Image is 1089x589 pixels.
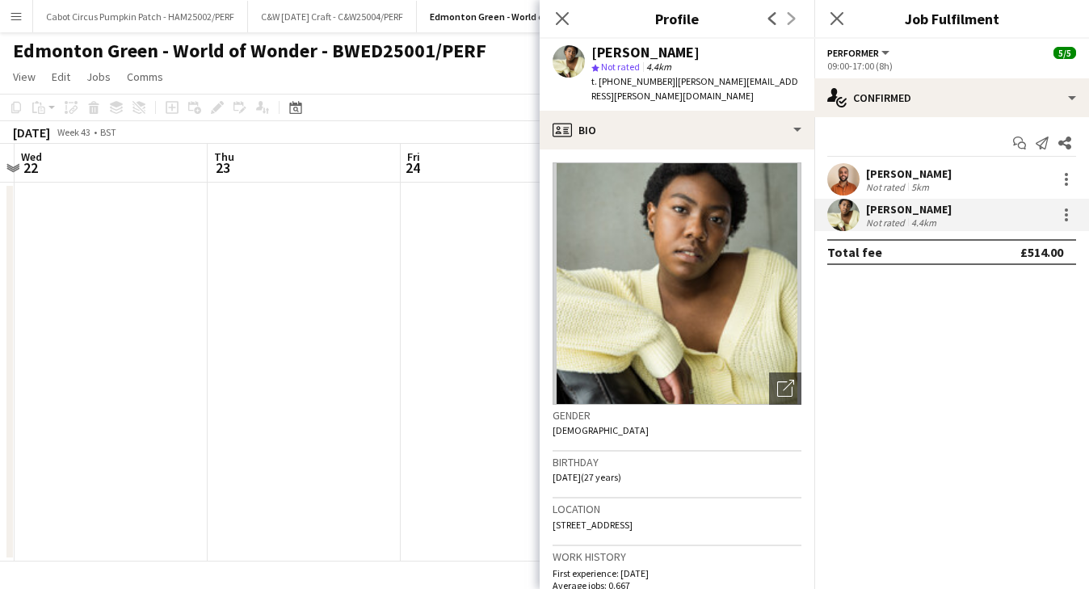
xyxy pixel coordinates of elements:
[540,111,814,149] div: Bio
[100,126,116,138] div: BST
[214,149,234,164] span: Thu
[553,549,801,564] h3: Work history
[553,408,801,423] h3: Gender
[866,181,908,193] div: Not rated
[866,166,952,181] div: [PERSON_NAME]
[591,45,700,60] div: [PERSON_NAME]
[643,61,675,73] span: 4.4km
[553,424,649,436] span: [DEMOGRAPHIC_DATA]
[553,455,801,469] h3: Birthday
[13,124,50,141] div: [DATE]
[86,69,111,84] span: Jobs
[80,66,117,87] a: Jobs
[827,60,1076,72] div: 09:00-17:00 (8h)
[553,502,801,516] h3: Location
[814,78,1089,117] div: Confirmed
[540,8,814,29] h3: Profile
[212,158,234,177] span: 23
[417,1,676,32] button: Edmonton Green - World of Wonder - BWED25001/PERF
[19,158,42,177] span: 22
[6,66,42,87] a: View
[1020,244,1063,260] div: £514.00
[553,162,801,405] img: Crew avatar or photo
[405,158,420,177] span: 24
[769,372,801,405] div: Open photos pop-in
[52,69,70,84] span: Edit
[827,47,879,59] span: Performer
[45,66,77,87] a: Edit
[13,69,36,84] span: View
[33,1,248,32] button: Cabot Circus Pumpkin Patch - HAM25002/PERF
[866,202,952,217] div: [PERSON_NAME]
[248,1,417,32] button: C&W [DATE] Craft - C&W25004/PERF
[553,519,633,531] span: [STREET_ADDRESS]
[908,181,932,193] div: 5km
[591,75,675,87] span: t. [PHONE_NUMBER]
[553,471,621,483] span: [DATE] (27 years)
[407,149,420,164] span: Fri
[866,217,908,229] div: Not rated
[53,126,94,138] span: Week 43
[827,244,882,260] div: Total fee
[553,567,801,579] p: First experience: [DATE]
[601,61,640,73] span: Not rated
[21,149,42,164] span: Wed
[1053,47,1076,59] span: 5/5
[814,8,1089,29] h3: Job Fulfilment
[127,69,163,84] span: Comms
[13,39,486,63] h1: Edmonton Green - World of Wonder - BWED25001/PERF
[908,217,940,229] div: 4.4km
[591,75,798,102] span: | [PERSON_NAME][EMAIL_ADDRESS][PERSON_NAME][DOMAIN_NAME]
[120,66,170,87] a: Comms
[827,47,892,59] button: Performer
